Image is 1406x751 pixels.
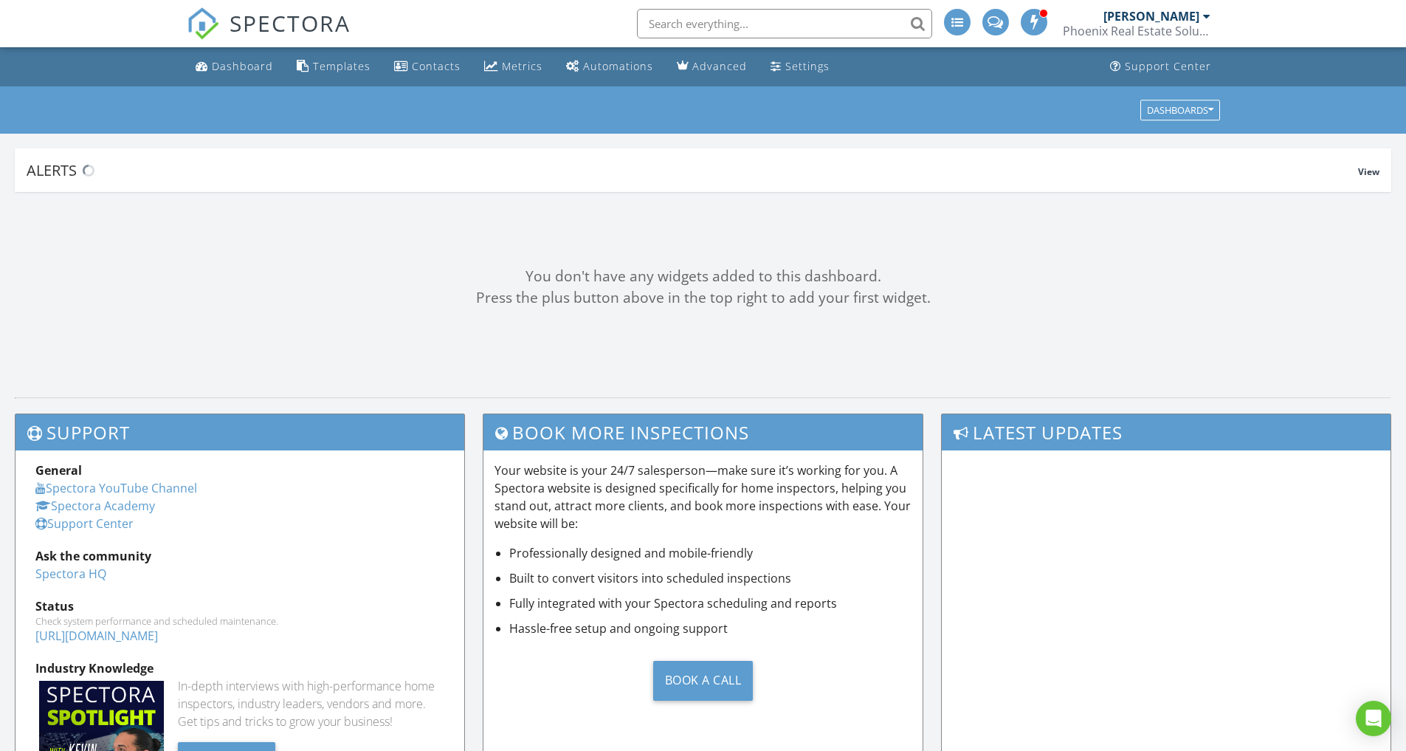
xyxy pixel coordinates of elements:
li: Professionally designed and mobile-friendly [509,544,912,562]
div: Metrics [502,59,542,73]
div: Dashboards [1147,105,1213,115]
a: [URL][DOMAIN_NAME] [35,628,158,644]
a: SPECTORA [187,20,351,51]
div: Contacts [412,59,461,73]
div: Settings [785,59,830,73]
div: Press the plus button above in the top right to add your first widget. [15,287,1391,309]
div: Open Intercom Messenger [1356,701,1391,736]
div: Check system performance and scheduled maintenance. [35,615,444,627]
div: In-depth interviews with high-performance home inspectors, industry leaders, vendors and more. Ge... [178,677,444,730]
div: [PERSON_NAME] [1103,9,1199,24]
div: Dashboard [212,59,273,73]
div: Ask the community [35,547,444,565]
a: Book a Call [494,649,912,712]
li: Fully integrated with your Spectora scheduling and reports [509,594,912,612]
a: Templates [291,53,376,80]
img: The Best Home Inspection Software - Spectora [187,7,219,40]
strong: General [35,462,82,479]
a: Automations (Advanced) [560,53,659,80]
span: SPECTORA [230,7,351,38]
div: You don't have any widgets added to this dashboard. [15,266,1391,287]
p: Your website is your 24/7 salesperson—make sure it’s working for you. A Spectora website is desig... [494,462,912,532]
span: View [1358,165,1379,178]
h3: Support [15,414,464,450]
div: Advanced [692,59,747,73]
div: Alerts [27,160,1358,180]
div: Automations [583,59,653,73]
a: Settings [765,53,835,80]
li: Built to convert visitors into scheduled inspections [509,569,912,587]
div: Phoenix Real Estate Solutions [1063,24,1210,38]
a: Spectora Academy [35,498,155,514]
div: Support Center [1125,59,1211,73]
a: Support Center [1104,53,1217,80]
a: Metrics [478,53,548,80]
a: Spectora HQ [35,566,106,582]
a: Advanced [671,53,753,80]
a: Spectora YouTube Channel [35,480,197,496]
button: Dashboards [1140,100,1220,120]
h3: Latest Updates [942,414,1391,450]
h3: Book More Inspections [483,414,923,450]
div: Industry Knowledge [35,659,444,677]
a: Dashboard [190,53,279,80]
input: Search everything... [637,9,932,38]
li: Hassle-free setup and ongoing support [509,620,912,637]
a: Contacts [388,53,466,80]
div: Book a Call [653,661,754,701]
a: Support Center [35,515,134,532]
div: Status [35,597,444,615]
div: Templates [313,59,371,73]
